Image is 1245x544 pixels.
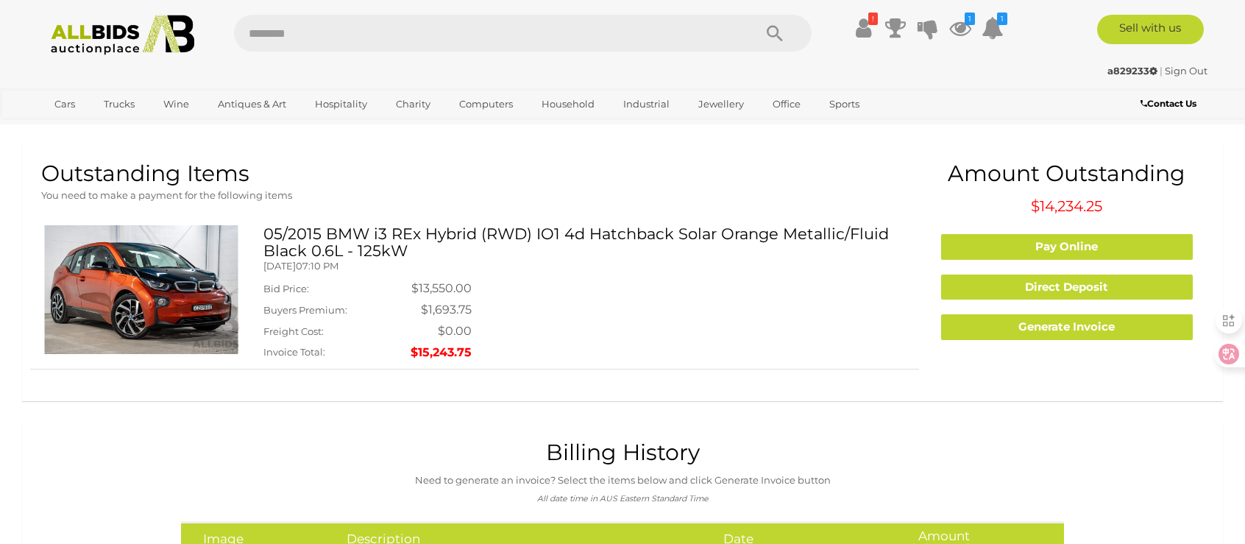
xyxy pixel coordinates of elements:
[386,92,440,116] a: Charity
[738,15,812,52] button: 搜索
[941,275,1193,300] a: Direct Deposit
[154,92,199,116] a: Wine
[982,15,1004,41] a: 1
[263,321,411,342] td: Freight Cost:
[411,300,472,321] td: $1,693.75
[450,92,522,116] a: Computers
[263,261,908,271] h5: [DATE]
[305,92,377,116] a: Hospitality
[763,92,810,116] a: Office
[41,440,1204,464] h1: Billing History
[852,15,874,41] a: !
[263,342,411,364] td: Invoice Total:
[1141,98,1196,109] b: Contact Us
[263,225,908,259] h3: 05/2015 BMW i3 REx Hybrid (RWD) IO1 4d Hatchback Solar Orange Metallic/Fluid Black 0.6L - 125kW
[411,278,472,300] td: $13,550.00
[263,278,411,300] td: Bid Price:
[41,472,1204,489] p: Need to generate an invoice? Select the items below and click Generate Invoice button
[1160,65,1163,77] span: |
[296,260,338,272] span: 07:10 PM
[411,321,472,342] td: $0.00
[45,92,85,116] a: Cars
[1031,197,1102,215] span: $14,234.25
[949,15,971,41] a: 1
[94,92,144,116] a: Trucks
[1097,15,1204,44] a: Sell with us
[411,342,472,364] td: $15,243.75
[43,15,202,55] img: Allbids.com.au
[997,13,1007,25] i: 1
[941,234,1193,260] a: Pay Online
[537,494,709,504] i: All date time in AUS Eastern Standard Time
[1107,65,1160,77] a: a829233
[1165,65,1207,77] a: Sign Out
[41,161,908,186] h1: Outstanding Items
[1107,65,1157,77] strong: a829233
[45,116,169,141] a: [GEOGRAPHIC_DATA]
[41,187,908,204] p: You need to make a payment for the following items
[689,92,753,116] a: Jewellery
[1141,96,1200,112] a: Contact Us
[820,92,869,116] a: Sports
[532,92,604,116] a: Household
[868,13,878,25] i: !
[208,92,296,116] a: Antiques & Art
[930,161,1205,186] h1: Amount Outstanding
[614,92,679,116] a: Industrial
[965,13,975,25] i: 1
[263,300,411,321] td: Buyers Premium:
[941,314,1193,340] a: Generate Invoice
